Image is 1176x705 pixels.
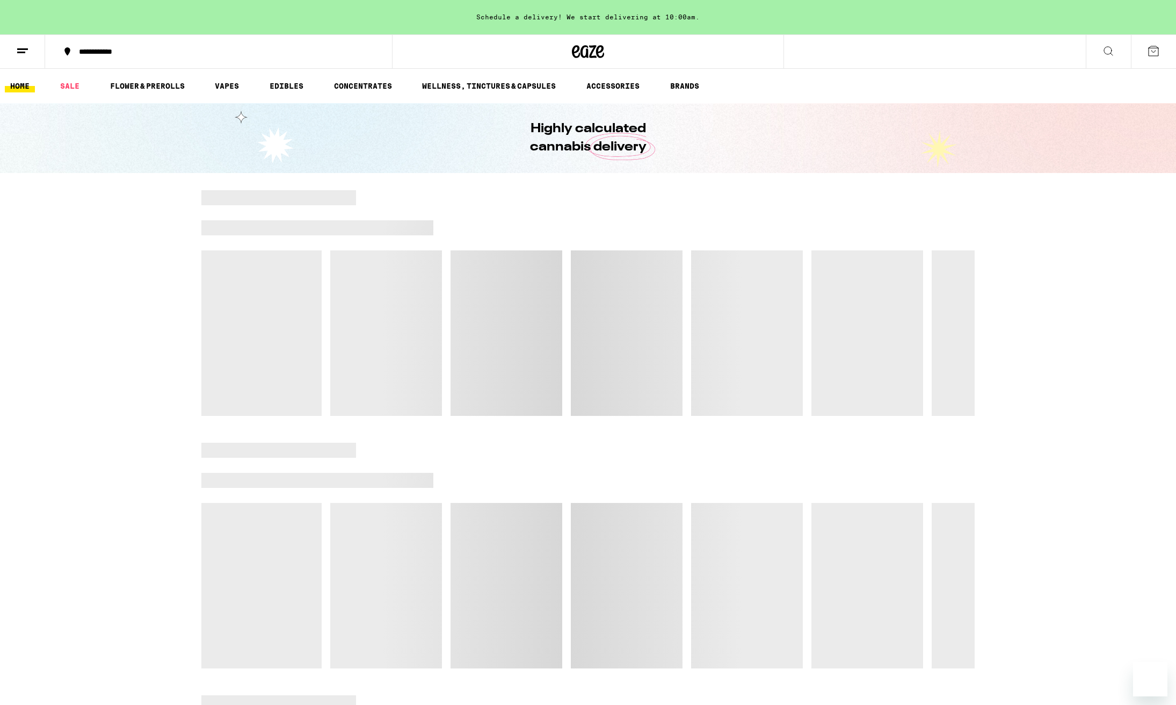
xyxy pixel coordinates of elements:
a: ACCESSORIES [581,80,645,92]
a: SALE [55,80,85,92]
a: EDIBLES [264,80,309,92]
h1: Highly calculated cannabis delivery [499,120,677,156]
a: WELLNESS, TINCTURES & CAPSULES [417,80,561,92]
a: FLOWER & PREROLLS [105,80,190,92]
a: CONCENTRATES [329,80,397,92]
iframe: Button to launch messaging window [1133,662,1167,696]
a: VAPES [209,80,244,92]
a: BRANDS [665,80,705,92]
a: HOME [5,80,35,92]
